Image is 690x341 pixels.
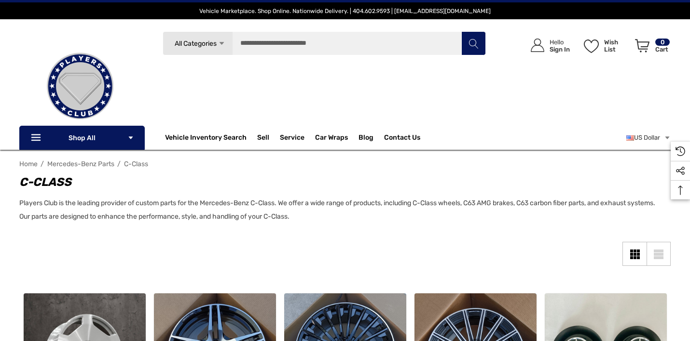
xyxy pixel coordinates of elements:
[47,160,114,168] a: Mercedes-Benz Parts
[124,160,148,168] a: C-Class
[676,166,685,176] svg: Social Media
[461,31,485,55] button: Search
[584,39,599,53] svg: Wish List
[550,39,570,46] p: Hello
[163,31,233,55] a: All Categories Icon Arrow Down Icon Arrow Up
[19,126,145,150] p: Shop All
[631,29,671,66] a: Cart with 0 items
[257,133,269,144] span: Sell
[32,38,128,134] img: Players Club | Cars For Sale
[199,8,491,14] span: Vehicle Marketplace. Shop Online. Nationwide Delivery. | 404.602.9593 | [EMAIL_ADDRESS][DOMAIN_NAME]
[531,39,544,52] svg: Icon User Account
[19,173,661,191] h1: C-Class
[280,133,304,144] a: Service
[520,29,575,62] a: Sign in
[676,146,685,156] svg: Recently Viewed
[127,134,134,141] svg: Icon Arrow Down
[174,39,216,48] span: All Categories
[626,128,671,147] a: USD
[359,133,373,144] a: Blog
[19,156,671,172] nav: Breadcrumb
[257,128,280,147] a: Sell
[30,132,44,144] svg: Icon Line
[165,133,247,144] a: Vehicle Inventory Search
[19,160,38,168] a: Home
[655,46,670,53] p: Cart
[550,46,570,53] p: Sign In
[622,242,647,266] a: Grid View
[635,39,649,52] svg: Review Your Cart
[671,185,690,195] svg: Top
[218,40,225,47] svg: Icon Arrow Down
[604,39,630,53] p: Wish List
[19,197,661,223] p: Players Club is the leading provider of custom parts for the Mercedes-Benz C-Class. We offer a wi...
[384,133,420,144] a: Contact Us
[315,133,348,144] span: Car Wraps
[655,39,670,46] p: 0
[315,128,359,147] a: Car Wraps
[580,29,631,62] a: Wish List Wish List
[647,242,671,266] a: List View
